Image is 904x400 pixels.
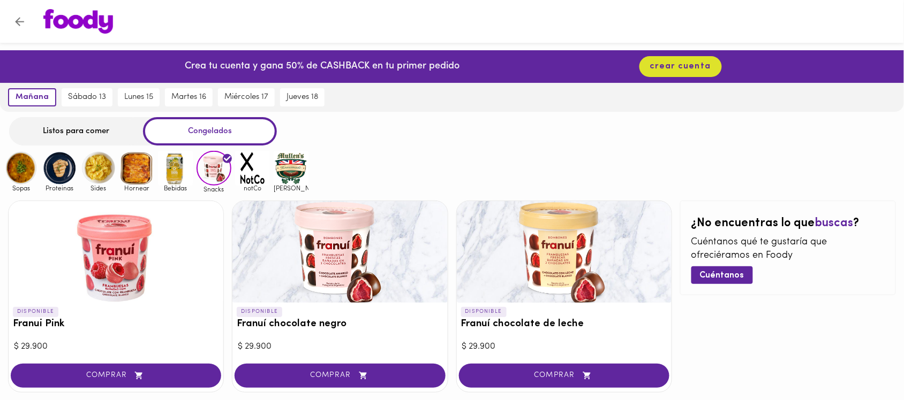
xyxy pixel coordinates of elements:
[118,88,160,106] button: lunes 15
[43,9,113,34] img: logo.png
[235,364,445,388] button: COMPRAR
[815,217,854,229] span: buscas
[237,319,443,330] h3: Franuí chocolate negro
[13,307,58,317] p: DISPONIBLE
[6,9,33,35] button: Volver
[461,319,667,330] h3: Franuí chocolate de leche
[237,307,282,317] p: DISPONIBLE
[4,151,39,186] img: Sopas
[691,217,885,230] h2: ¿No encuentras lo que ?
[248,371,432,380] span: COMPRAR
[119,151,154,186] img: Hornear
[165,88,213,106] button: martes 16
[691,236,885,263] p: Cuéntanos qué te gustaría que ofreciéramos en Foody
[11,364,221,388] button: COMPRAR
[42,184,77,191] span: Proteinas
[81,151,116,186] img: Sides
[274,184,308,191] span: [PERSON_NAME]
[13,319,219,330] h3: Franui Pink
[171,93,206,102] span: martes 16
[62,88,112,106] button: sábado 13
[4,184,39,191] span: Sopas
[9,201,223,303] div: Franui Pink
[42,151,77,186] img: Proteinas
[158,184,193,191] span: Bebidas
[235,184,270,191] span: notCo
[224,93,268,102] span: miércoles 17
[16,93,49,102] span: mañana
[9,117,143,145] div: Listos para comer
[143,117,277,145] div: Congelados
[24,371,208,380] span: COMPRAR
[238,341,442,353] div: $ 29.900
[457,201,672,303] div: Franuí chocolate de leche
[650,61,711,72] span: crear cuenta
[68,93,106,102] span: sábado 13
[459,364,669,388] button: COMPRAR
[462,341,666,353] div: $ 29.900
[8,88,56,106] button: mañana
[158,151,193,186] img: Bebidas
[197,186,231,193] span: Snacks
[81,184,116,191] span: Sides
[280,88,325,106] button: jueves 18
[14,341,218,353] div: $ 29.900
[232,201,447,303] div: Franuí chocolate negro
[235,151,270,186] img: notCo
[218,88,275,106] button: miércoles 17
[124,93,153,102] span: lunes 15
[700,271,744,281] span: Cuéntanos
[274,151,308,186] img: mullens
[842,338,893,389] iframe: Messagebird Livechat Widget
[461,307,507,317] p: DISPONIBLE
[197,151,231,186] img: Snacks
[185,60,459,74] p: Crea tu cuenta y gana 50% de CASHBACK en tu primer pedido
[639,56,722,77] button: crear cuenta
[691,266,753,284] button: Cuéntanos
[287,93,318,102] span: jueves 18
[472,371,656,380] span: COMPRAR
[119,184,154,191] span: Hornear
